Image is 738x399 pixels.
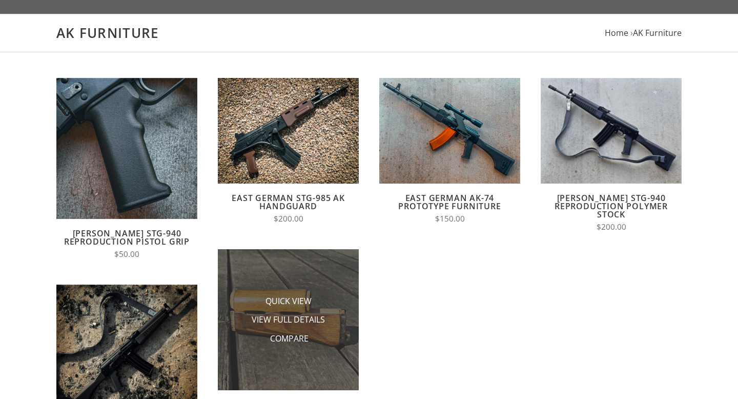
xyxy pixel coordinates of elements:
li: › [630,26,682,40]
img: East German AK-74 Prototype Furniture [379,78,520,184]
a: Home [605,27,628,38]
span: $200.00 [597,222,626,232]
h1: AK Furniture [56,25,682,42]
a: [PERSON_NAME] STG-940 Reproduction Polymer Stock [555,192,668,220]
a: East German STG-985 AK Handguard [232,192,345,212]
a: East German AK-74 Prototype Furniture [398,192,501,212]
img: Wieger STG-940 Reproduction Polymer Stock [541,78,682,184]
img: East German STG-985 AK Handguard [218,78,359,184]
a: AK Furniture [633,27,682,38]
img: Wieger STG-940 Reproduction Pistol Grip [56,78,197,219]
a: [PERSON_NAME] STG-940 Reproduction Pistol Grip [64,228,190,247]
span: Compare [270,333,309,346]
span: View Full Details [252,314,325,327]
span: $150.00 [435,213,465,224]
span: $50.00 [114,249,139,260]
img: Russian AK47 Handguard [218,249,359,390]
a: View Full Details [252,314,325,325]
span: $200.00 [274,213,303,224]
span: Quick View [265,295,312,308]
